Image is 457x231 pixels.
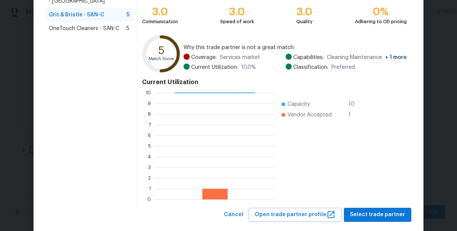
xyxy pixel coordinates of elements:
button: Cancel [221,208,246,222]
text: 8 [148,112,151,116]
text: 3 [148,165,151,170]
text: 5 [148,144,151,148]
span: + 1 more [385,55,407,60]
button: Select trade partner [344,208,411,222]
text: 9 [148,101,151,106]
span: Capabilities: [293,54,324,61]
div: 3.0 [296,8,313,16]
text: 4 [148,155,151,159]
span: Why this trade partner is not a great match: [184,44,407,51]
span: Coverage: [191,54,217,61]
text: 5 [158,45,165,56]
span: Preferred [331,64,355,71]
span: Services market [220,54,260,61]
text: 2 [148,176,151,180]
div: 0% [355,8,407,16]
h4: Current Utilization [142,78,407,86]
div: Adhering to OD pricing [355,18,407,25]
text: 1 [149,186,151,191]
span: Capacity [288,100,310,108]
span: 1 [348,111,361,119]
span: Cancel [224,210,243,220]
text: 7 [149,123,151,127]
div: 3.0 [142,8,178,16]
span: Classification: [293,64,328,71]
span: Current Utilization: [191,64,238,71]
text: 6 [148,133,151,138]
span: 5 [126,11,129,19]
div: Quality [296,18,313,25]
span: 10 [348,100,361,108]
div: Speed of work [220,18,254,25]
text: Match Score [149,57,174,61]
div: 3.0 [220,8,254,16]
span: Select trade partner [350,210,405,220]
span: 5 [126,25,129,32]
span: Vendor Accepted [288,111,332,119]
button: Open trade partner profile [249,208,342,222]
div: Communication [142,18,178,25]
text: 10 [145,91,151,95]
span: Open trade partner profile [255,210,336,220]
text: 0 [147,197,151,202]
span: Grit & Bristle - SAN-C [49,11,104,19]
span: Cleaning Maintenance [327,54,407,61]
span: 10.0 % [241,64,256,71]
span: OneTouch Cleaners - SAN-C [49,25,119,32]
